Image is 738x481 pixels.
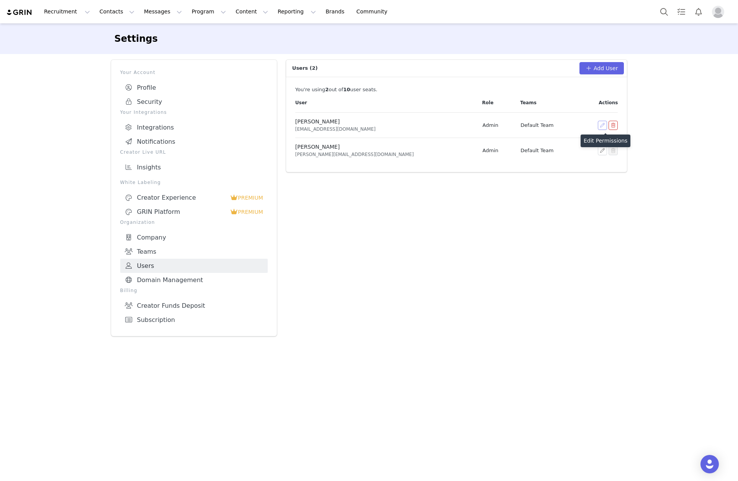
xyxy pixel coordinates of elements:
th: Teams [515,93,579,113]
a: Profile [120,80,268,95]
div: Creator Experience [125,194,231,202]
div: Edit Permissions [581,135,630,147]
span: [PERSON_NAME] [295,118,340,125]
a: Brands [321,3,351,20]
button: Reporting [273,3,321,20]
a: Subscription [120,313,268,327]
button: Contacts [95,3,139,20]
td: Admin [478,113,516,138]
td: Admin [478,138,516,163]
p: Creator Live URL [120,149,268,156]
button: Program [187,3,231,20]
a: Users [120,259,268,273]
a: GRIN Platform PREMIUM [120,205,268,219]
a: Integrations [120,120,268,135]
button: Content [231,3,273,20]
strong: 2 [325,87,329,92]
div: [EMAIL_ADDRESS][DOMAIN_NAME] [295,126,473,133]
p: Billing [120,287,268,294]
p: Your Account [120,69,268,76]
div: Open Intercom Messenger [700,455,719,473]
img: grin logo [6,9,33,16]
span: PREMIUM [238,209,263,215]
img: placeholder-profile.jpg [712,6,724,18]
button: Notifications [690,3,707,20]
button: Recruitment [39,3,95,20]
p: Organization [120,219,268,226]
p: Users (2) [286,60,579,77]
a: Tasks [673,3,690,20]
button: Add User [579,62,624,74]
a: Notifications [120,135,268,149]
div: You're using out of user seat . [295,86,618,94]
th: Actions [579,93,618,113]
button: Search [656,3,673,20]
button: Messages [139,3,187,20]
a: Creator Funds Deposit [120,299,268,313]
p: Your Integrations [120,109,268,116]
th: User [295,93,478,113]
a: Community [352,3,396,20]
span: s [373,87,376,92]
th: Role [478,93,516,113]
a: Insights [120,160,268,174]
a: Security [120,95,268,109]
strong: 10 [343,87,350,92]
span: [PERSON_NAME] [295,144,340,150]
a: Creator Experience PREMIUM [120,190,268,205]
button: Profile [707,6,732,18]
a: Domain Management [120,273,268,287]
span: Default Team [520,148,553,153]
a: Company [120,230,268,245]
div: GRIN Platform [125,208,231,216]
span: PREMIUM [238,195,263,201]
a: Teams [120,245,268,259]
div: [PERSON_NAME][EMAIL_ADDRESS][DOMAIN_NAME] [295,151,473,158]
p: White Labeling [120,179,268,186]
span: Default Team [520,122,553,128]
